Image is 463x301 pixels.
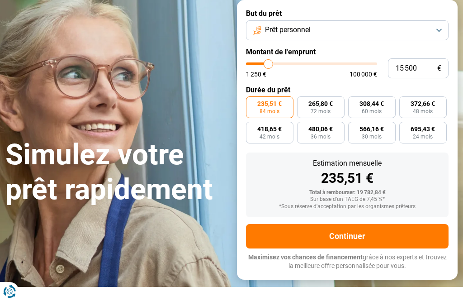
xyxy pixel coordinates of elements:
button: Continuer [246,224,449,248]
span: 36 mois [311,134,331,139]
button: Prêt personnel [246,20,449,40]
span: 265,80 € [308,100,333,107]
span: 48 mois [413,109,433,114]
div: *Sous réserve d'acceptation par les organismes prêteurs [253,204,441,210]
span: 42 mois [260,134,279,139]
span: 24 mois [413,134,433,139]
span: 308,44 € [359,100,384,107]
span: 235,51 € [257,100,282,107]
span: 372,66 € [411,100,435,107]
span: 418,65 € [257,126,282,132]
div: Total à rembourser: 19 782,84 € [253,190,441,196]
div: 235,51 € [253,172,441,185]
label: But du prêt [246,9,449,18]
span: 1 250 € [246,71,266,77]
span: 100 000 € [350,71,377,77]
span: 72 mois [311,109,331,114]
span: 60 mois [362,109,382,114]
span: 84 mois [260,109,279,114]
span: Maximisez vos chances de financement [248,253,363,261]
span: 30 mois [362,134,382,139]
div: Estimation mensuelle [253,160,441,167]
label: Montant de l'emprunt [246,48,449,56]
h1: Simulez votre prêt rapidement [5,138,226,207]
span: 566,16 € [359,126,384,132]
p: grâce à nos experts et trouvez la meilleure offre personnalisée pour vous. [246,253,449,271]
span: 695,43 € [411,126,435,132]
label: Durée du prêt [246,86,449,94]
span: Prêt personnel [265,25,311,35]
span: 480,06 € [308,126,333,132]
div: Sur base d'un TAEG de 7,45 %* [253,196,441,203]
span: € [437,65,441,72]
